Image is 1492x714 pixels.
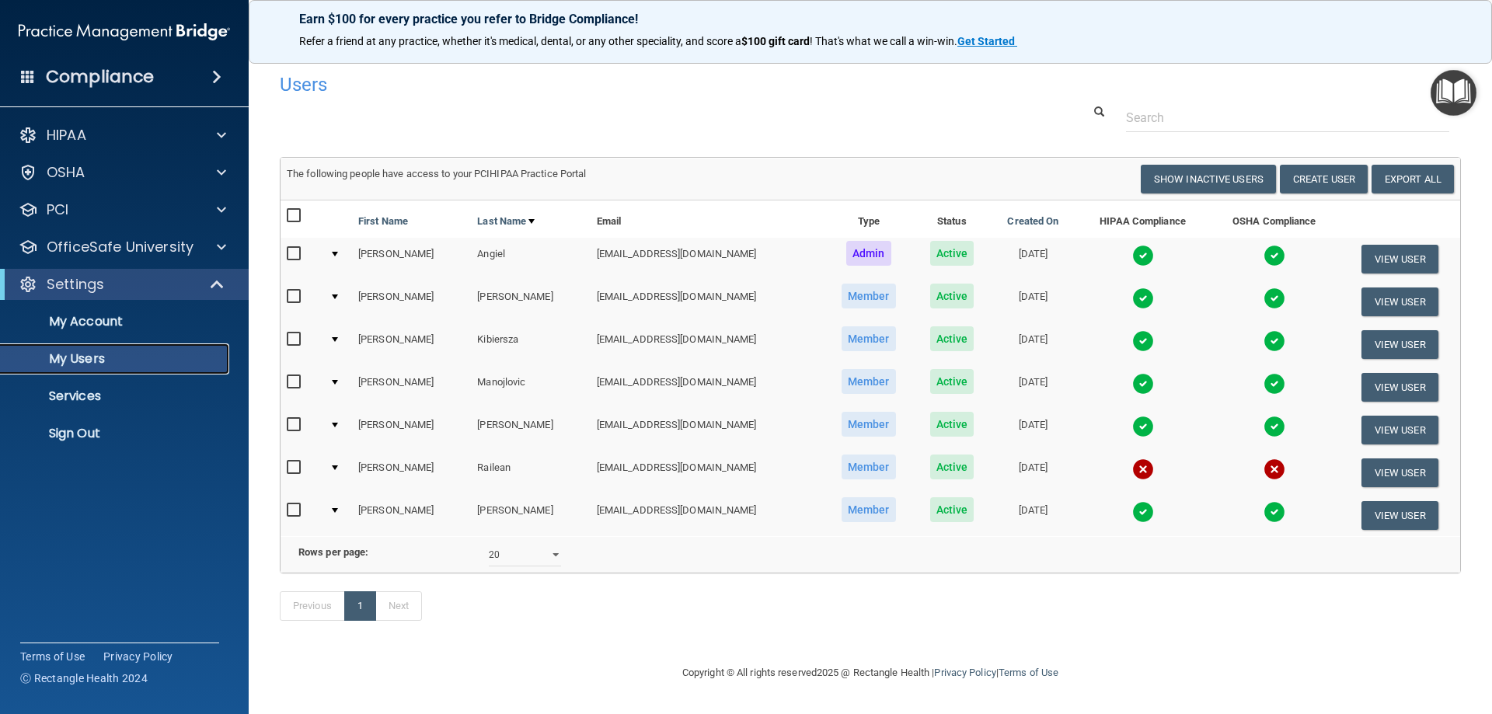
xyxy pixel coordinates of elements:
td: [PERSON_NAME] [352,494,471,536]
span: The following people have access to your PCIHIPAA Practice Portal [287,168,587,179]
a: Privacy Policy [103,649,173,664]
p: My Users [10,351,222,367]
th: Type [824,200,914,238]
div: Copyright © All rights reserved 2025 @ Rectangle Health | | [587,648,1154,698]
td: [EMAIL_ADDRESS][DOMAIN_NAME] [591,409,824,451]
td: [DATE] [990,494,1076,536]
td: [DATE] [990,323,1076,366]
a: OfficeSafe University [19,238,226,256]
th: Email [591,200,824,238]
button: View User [1361,373,1438,402]
img: tick.e7d51cea.svg [1132,501,1154,523]
span: Member [842,326,896,351]
span: Active [930,412,974,437]
td: Kibiersza [471,323,590,366]
button: Show Inactive Users [1141,165,1276,193]
a: Previous [280,591,345,621]
span: Ⓒ Rectangle Health 2024 [20,670,148,686]
span: Active [930,326,974,351]
img: tick.e7d51cea.svg [1132,416,1154,437]
a: Export All [1372,165,1454,193]
span: Active [930,455,974,479]
td: Manojlovic [471,366,590,409]
img: tick.e7d51cea.svg [1264,416,1285,437]
span: Member [842,284,896,308]
p: Settings [47,275,104,294]
img: tick.e7d51cea.svg [1264,330,1285,352]
th: Status [914,200,990,238]
td: [DATE] [990,409,1076,451]
span: Active [930,497,974,522]
h4: Compliance [46,66,154,88]
td: [EMAIL_ADDRESS][DOMAIN_NAME] [591,280,824,323]
a: Settings [19,275,225,294]
td: [DATE] [990,451,1076,494]
td: [PERSON_NAME] [352,366,471,409]
span: Active [930,369,974,394]
img: tick.e7d51cea.svg [1132,287,1154,309]
a: Created On [1007,212,1058,231]
span: Refer a friend at any practice, whether it's medical, dental, or any other speciality, and score a [299,35,741,47]
button: View User [1361,501,1438,530]
span: Member [842,497,896,522]
span: Active [930,241,974,266]
span: ! That's what we call a win-win. [810,35,957,47]
img: tick.e7d51cea.svg [1132,373,1154,395]
span: Admin [846,241,891,266]
img: tick.e7d51cea.svg [1264,373,1285,395]
b: Rows per page: [298,546,368,558]
p: OSHA [47,163,85,182]
td: [EMAIL_ADDRESS][DOMAIN_NAME] [591,366,824,409]
p: Sign Out [10,426,222,441]
button: Open Resource Center [1431,70,1476,116]
img: cross.ca9f0e7f.svg [1132,458,1154,480]
span: Member [842,455,896,479]
td: [EMAIL_ADDRESS][DOMAIN_NAME] [591,323,824,366]
a: HIPAA [19,126,226,145]
td: [PERSON_NAME] [352,451,471,494]
img: tick.e7d51cea.svg [1132,330,1154,352]
td: Angiel [471,238,590,280]
a: Terms of Use [20,649,85,664]
th: HIPAA Compliance [1076,200,1209,238]
p: Earn $100 for every practice you refer to Bridge Compliance! [299,12,1441,26]
a: OSHA [19,163,226,182]
p: OfficeSafe University [47,238,193,256]
p: Services [10,388,222,404]
a: Get Started [957,35,1017,47]
span: Member [842,369,896,394]
td: Railean [471,451,590,494]
strong: $100 gift card [741,35,810,47]
p: HIPAA [47,126,86,145]
p: PCI [47,200,68,219]
button: View User [1361,287,1438,316]
td: [EMAIL_ADDRESS][DOMAIN_NAME] [591,451,824,494]
td: [PERSON_NAME] [352,409,471,451]
td: [PERSON_NAME] [471,409,590,451]
td: [PERSON_NAME] [471,280,590,323]
a: Privacy Policy [934,667,995,678]
a: Next [375,591,422,621]
span: Member [842,412,896,437]
button: View User [1361,416,1438,444]
td: [PERSON_NAME] [352,238,471,280]
img: tick.e7d51cea.svg [1264,287,1285,309]
img: tick.e7d51cea.svg [1132,245,1154,266]
th: OSHA Compliance [1209,200,1339,238]
td: [EMAIL_ADDRESS][DOMAIN_NAME] [591,494,824,536]
span: Active [930,284,974,308]
td: [EMAIL_ADDRESS][DOMAIN_NAME] [591,238,824,280]
button: Create User [1280,165,1368,193]
button: View User [1361,458,1438,487]
img: tick.e7d51cea.svg [1264,501,1285,523]
td: [DATE] [990,280,1076,323]
a: PCI [19,200,226,219]
a: Last Name [477,212,535,231]
img: PMB logo [19,16,230,47]
img: cross.ca9f0e7f.svg [1264,458,1285,480]
strong: Get Started [957,35,1015,47]
a: First Name [358,212,408,231]
td: [PERSON_NAME] [352,280,471,323]
td: [DATE] [990,366,1076,409]
a: 1 [344,591,376,621]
